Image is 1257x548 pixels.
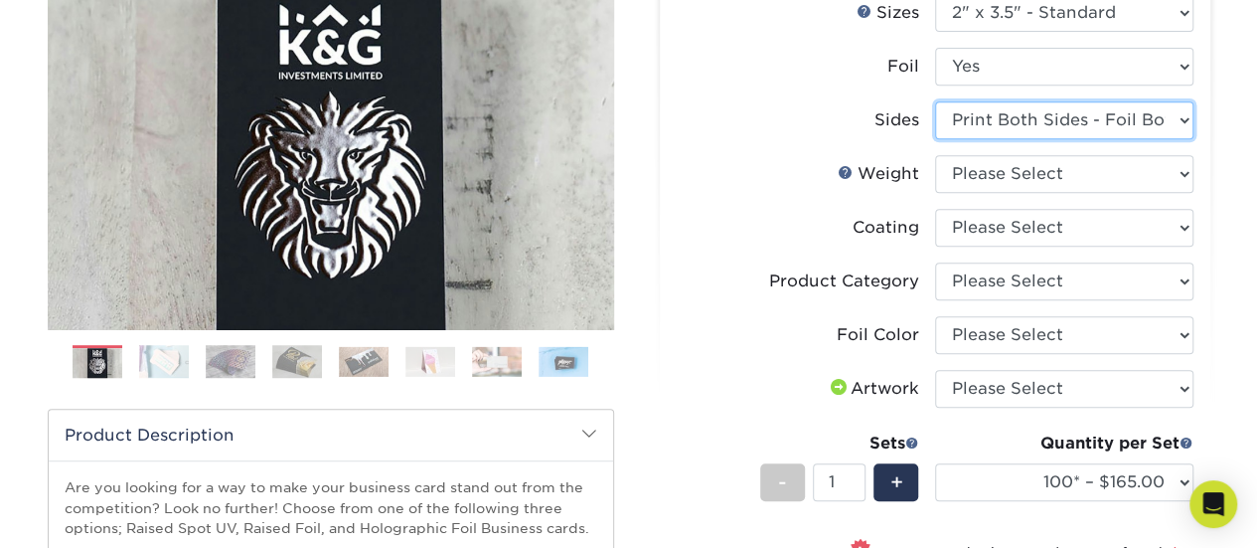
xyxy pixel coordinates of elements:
span: - [778,467,787,497]
img: Business Cards 03 [206,344,255,379]
div: Sets [760,432,919,456]
div: Artwork [827,377,919,401]
div: Foil [887,55,919,79]
div: Open Intercom Messenger [1189,480,1237,528]
div: Quantity per Set [935,432,1193,456]
img: Business Cards 06 [405,346,455,377]
img: Business Cards 08 [539,346,588,377]
img: Business Cards 07 [472,346,522,377]
div: Foil Color [837,323,919,347]
img: Business Cards 01 [73,338,122,388]
img: Business Cards 04 [272,344,322,379]
div: Weight [838,162,919,186]
span: + [889,467,902,497]
div: Sizes [857,1,919,25]
h2: Product Description [49,410,613,460]
div: Sides [874,108,919,132]
img: Business Cards 02 [139,344,189,379]
img: Business Cards 05 [339,346,389,377]
div: Coating [853,216,919,240]
div: Product Category [769,270,919,293]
